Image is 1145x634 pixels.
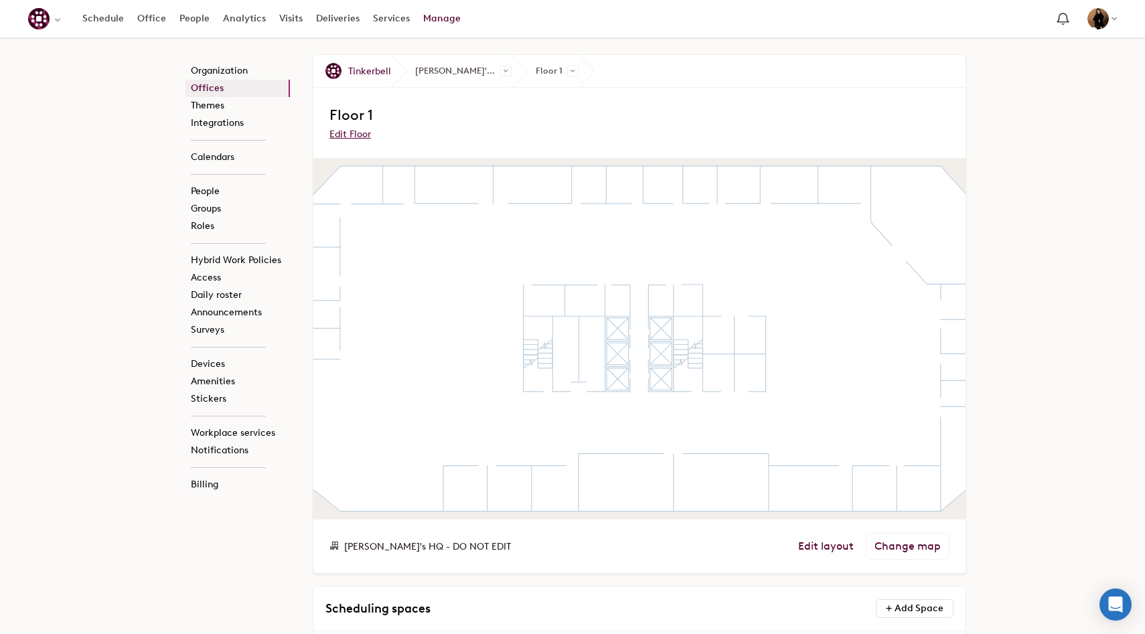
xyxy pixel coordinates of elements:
a: Organization [185,62,290,80]
a: Notification bell navigates to notifications page [1051,7,1075,31]
a: Hybrid Work Policies [185,252,290,269]
a: Integrations [185,114,290,132]
img: Jennie Donovan [1087,8,1109,29]
a: People [173,7,216,31]
a: Manage [416,7,467,31]
img: Tinkerbell [325,63,341,79]
a: Groups [185,200,290,218]
a: Billing [185,476,290,493]
span: [PERSON_NAME]'s HQ - DO NOT EDIT [344,541,511,552]
a: Amenities [185,373,290,390]
button: Add Space [876,599,953,618]
a: Devices [185,355,290,373]
h3: Scheduling spaces [325,599,653,619]
a: Access [185,269,290,287]
button: Select an organization - Tinkerbell currently selected [21,4,69,34]
a: Services [366,7,416,31]
span: Floor 1 [329,106,373,124]
span: Tinkerbell [348,64,391,78]
a: Calendars [185,149,290,166]
span: Notification bell navigates to notifications page [1054,10,1072,28]
a: Edit Floor [329,129,371,140]
a: Change map [866,533,949,560]
a: People [185,183,290,200]
a: Roles [185,218,290,235]
span: Floor 1 [512,55,579,87]
a: Schedule [76,7,131,31]
button: Jennie Donovan [1081,5,1124,33]
span: [PERSON_NAME]'s HQ - DO NOT EDIT [391,55,512,87]
a: Tinkerbell Tinkerbell [313,55,391,87]
a: Deliveries [309,7,366,31]
a: Surveys [185,321,290,339]
a: Offices [185,80,290,97]
a: Office [131,7,173,31]
a: Workplace services [185,424,290,442]
div: Open Intercom Messenger [1099,588,1132,621]
a: Announcements [185,304,290,321]
a: Edit layout [798,540,854,553]
span: Add Space [895,603,943,614]
a: Stickers [185,390,290,408]
a: Visits [273,7,309,31]
a: Analytics [216,7,273,31]
a: Daily roster [185,287,290,304]
a: Themes [185,97,290,114]
a: Notifications [185,442,290,459]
